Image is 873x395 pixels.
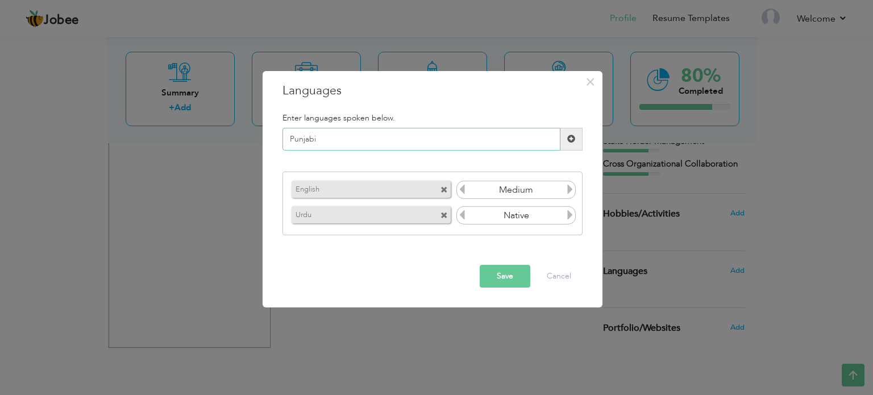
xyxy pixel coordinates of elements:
h3: Languages [282,82,583,99]
button: Close [581,72,600,90]
button: Save [480,265,530,288]
label: English [292,181,419,195]
h5: Enter languages spoken below. [282,113,583,122]
button: Cancel [535,265,583,288]
span: × [585,71,595,92]
label: Urdu [292,206,419,221]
